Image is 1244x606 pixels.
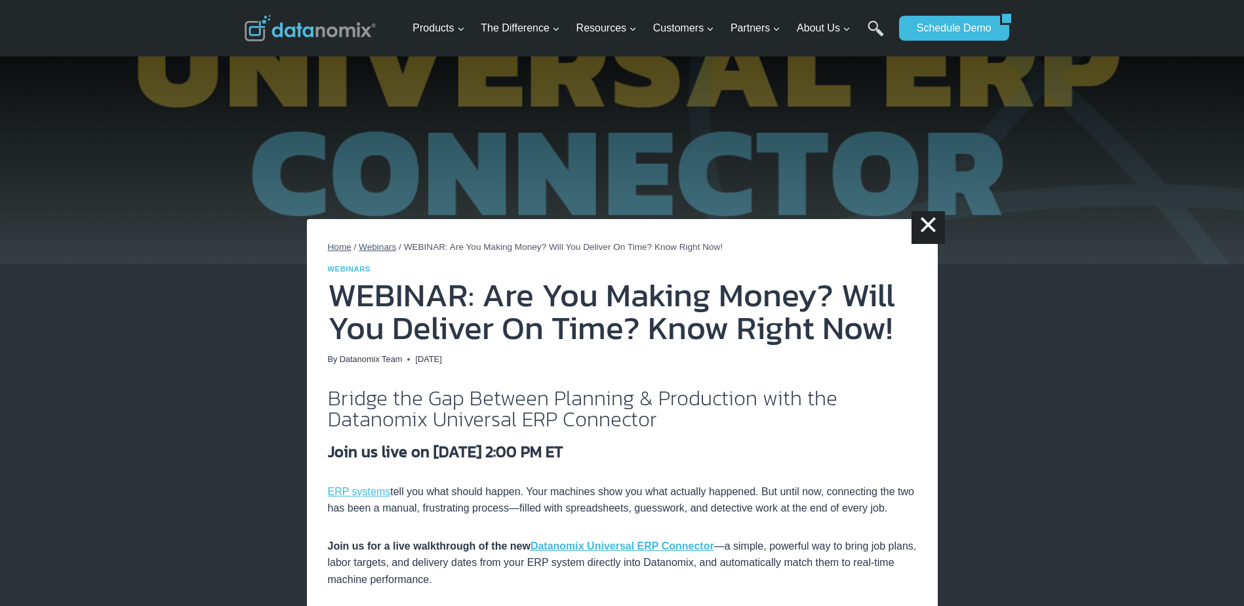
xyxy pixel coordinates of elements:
[340,354,403,364] a: Datanomix Team
[354,242,357,252] span: /
[328,353,338,366] span: By
[328,486,391,497] a: ERP systems
[328,242,351,252] a: Home
[328,540,714,552] strong: Join us for a live walkthrough of the new
[415,353,441,366] time: [DATE]
[797,20,851,37] span: About Us
[328,538,917,588] p: —a simple, powerful way to bring job plans, labor targets, and delivery dates from your ERP syste...
[328,279,917,344] h1: WEBINAR: Are You Making Money? Will You Deliver On Time? Know Right Now!
[359,242,396,252] a: Webinars
[531,540,714,552] a: Datanomix Universal ERP Connector
[328,440,563,463] strong: Join us live on [DATE] 2:00 PM ET
[868,20,884,50] a: Search
[576,20,637,37] span: Resources
[412,20,464,37] span: Products
[328,483,917,517] p: tell you what should happen. Your machines show you what actually happened. But until now, connec...
[328,265,371,273] a: Webinars
[328,388,917,430] h2: Bridge the Gap Between Planning & Production with the Datanomix Universal ERP Connector
[481,20,560,37] span: The Difference
[328,240,917,254] nav: Breadcrumbs
[399,242,401,252] span: /
[653,20,714,37] span: Customers
[899,16,1000,41] a: Schedule Demo
[407,7,893,50] nav: Primary Navigation
[731,20,780,37] span: Partners
[245,15,376,41] img: Datanomix
[404,242,723,252] span: WEBINAR: Are You Making Money? Will You Deliver On Time? Know Right Now!
[912,211,944,244] a: ×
